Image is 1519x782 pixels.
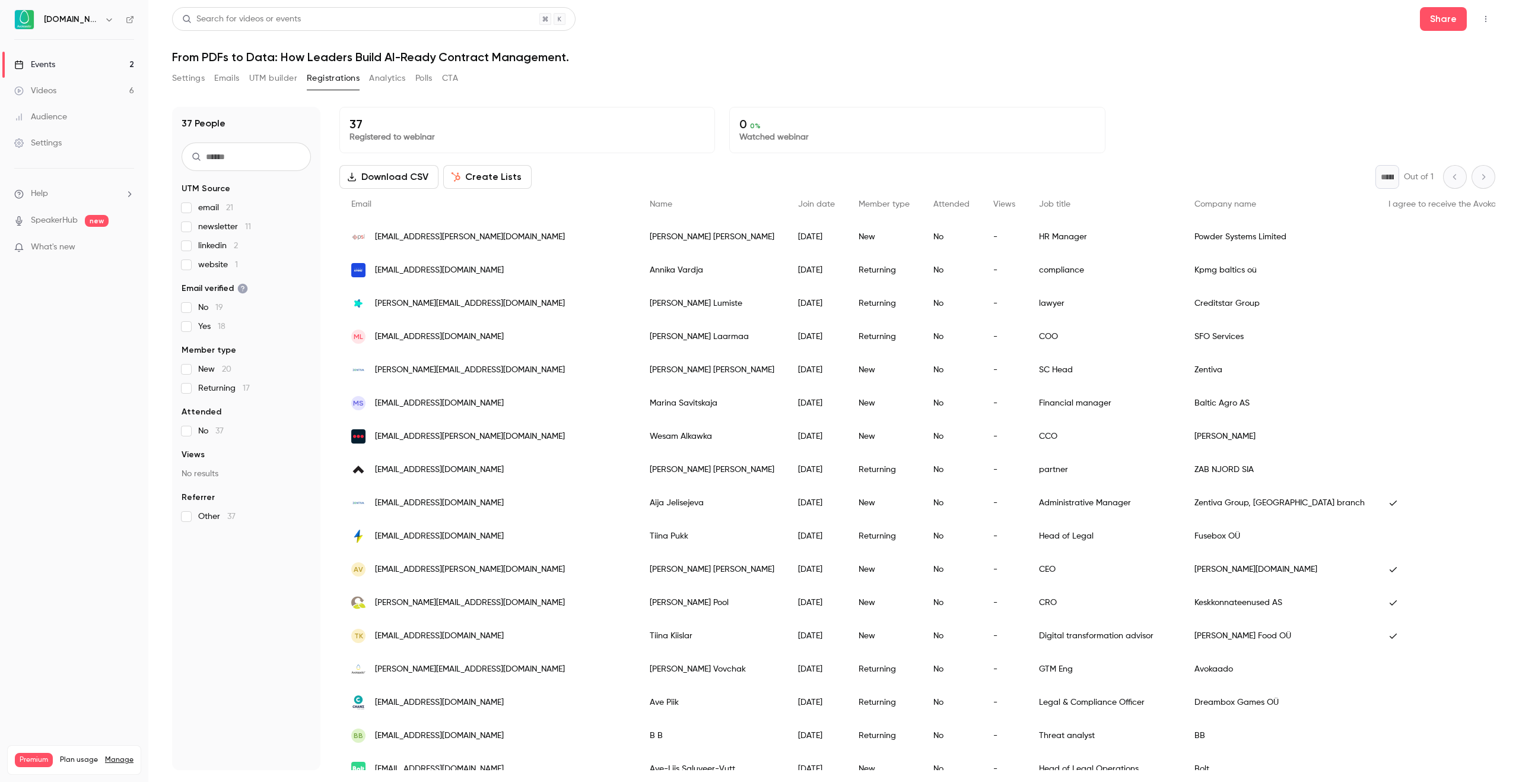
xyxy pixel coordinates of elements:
[349,117,705,131] p: 37
[375,231,565,243] span: [EMAIL_ADDRESS][PERSON_NAME][DOMAIN_NAME]
[1027,586,1183,619] div: CRO
[235,261,238,269] span: 1
[786,387,847,420] div: [DATE]
[981,353,1027,387] div: -
[218,322,225,331] span: 18
[981,520,1027,553] div: -
[182,183,311,523] section: facet-groups
[1183,719,1377,752] div: BB
[739,131,1095,143] p: Watched webinar
[351,263,366,277] img: kpmg.com
[354,331,363,342] span: ML
[981,320,1027,353] div: -
[847,619,921,653] div: New
[786,287,847,320] div: [DATE]
[786,486,847,520] div: [DATE]
[1183,387,1377,420] div: Baltic Agro AS
[351,296,366,311] img: creditstar.com
[1183,486,1377,520] div: Zentiva Group, [GEOGRAPHIC_DATA] branch
[847,719,921,752] div: Returning
[214,69,239,88] button: Emails
[981,653,1027,686] div: -
[638,453,786,486] div: [PERSON_NAME] [PERSON_NAME]
[351,463,366,477] img: njordlaw.lv
[375,497,504,509] span: [EMAIL_ADDRESS][DOMAIN_NAME]
[375,364,565,376] span: [PERSON_NAME][EMAIL_ADDRESS][DOMAIN_NAME]
[859,200,910,208] span: Member type
[847,387,921,420] div: New
[847,553,921,586] div: New
[638,553,786,586] div: [PERSON_NAME] [PERSON_NAME]
[933,200,970,208] span: Attended
[847,220,921,254] div: New
[31,188,48,200] span: Help
[847,453,921,486] div: Returning
[198,221,251,233] span: newsletter
[182,183,230,195] span: UTM Source
[172,50,1495,64] h1: From PDFs to Data: How Leaders Build AI-Ready Contract Management.
[375,397,504,410] span: [EMAIL_ADDRESS][DOMAIN_NAME]
[182,283,248,295] span: Email verified
[1027,719,1183,752] div: Threat analyst
[921,719,981,752] div: No
[222,365,231,373] span: 20
[375,696,504,709] span: [EMAIL_ADDRESS][DOMAIN_NAME]
[1183,320,1377,353] div: SFO Services
[354,564,363,575] span: AV
[375,663,565,676] span: [PERSON_NAME][EMAIL_ADDRESS][DOMAIN_NAME]
[198,240,238,252] span: linkedin
[1027,420,1183,453] div: CCO
[351,762,366,776] img: bolt.eu
[921,453,981,486] div: No
[182,344,236,356] span: Member type
[638,220,786,254] div: [PERSON_NAME] [PERSON_NAME]
[786,254,847,287] div: [DATE]
[981,486,1027,520] div: -
[981,686,1027,719] div: -
[1183,287,1377,320] div: Creditstar Group
[351,695,366,710] img: chanz.com
[1183,553,1377,586] div: [PERSON_NAME][DOMAIN_NAME]
[981,220,1027,254] div: -
[638,287,786,320] div: [PERSON_NAME] Lumiste
[638,486,786,520] div: Aija Jelisejeva
[351,429,366,444] img: loomis.com
[198,425,224,437] span: No
[638,586,786,619] div: [PERSON_NAME] Pool
[227,512,236,521] span: 37
[786,586,847,619] div: [DATE]
[198,511,236,523] span: Other
[1027,619,1183,653] div: Digital transformation advisor
[847,686,921,719] div: Returning
[739,117,1095,131] p: 0
[198,302,223,314] span: No
[981,719,1027,752] div: -
[1183,420,1377,453] div: [PERSON_NAME]
[1027,653,1183,686] div: GTM Eng
[847,353,921,387] div: New
[14,59,55,71] div: Events
[921,486,981,520] div: No
[1183,254,1377,287] div: Kpmg baltics oü
[1420,7,1467,31] button: Share
[198,382,250,394] span: Returning
[14,137,62,149] div: Settings
[31,241,75,254] span: What's new
[375,530,504,543] span: [EMAIL_ADDRESS][DOMAIN_NAME]
[638,254,786,287] div: Annika Vardja
[182,13,301,26] div: Search for videos or events
[354,631,363,641] span: TK
[847,254,921,287] div: Returning
[182,406,221,418] span: Attended
[31,214,78,227] a: SpeakerHub
[351,596,366,610] img: ekkt.ee
[1027,520,1183,553] div: Head of Legal
[921,287,981,320] div: No
[786,320,847,353] div: [DATE]
[1183,353,1377,387] div: Zentiva
[1183,586,1377,619] div: Keskkonnateenused AS
[786,453,847,486] div: [DATE]
[14,188,134,200] li: help-dropdown-opener
[921,353,981,387] div: No
[198,202,233,214] span: email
